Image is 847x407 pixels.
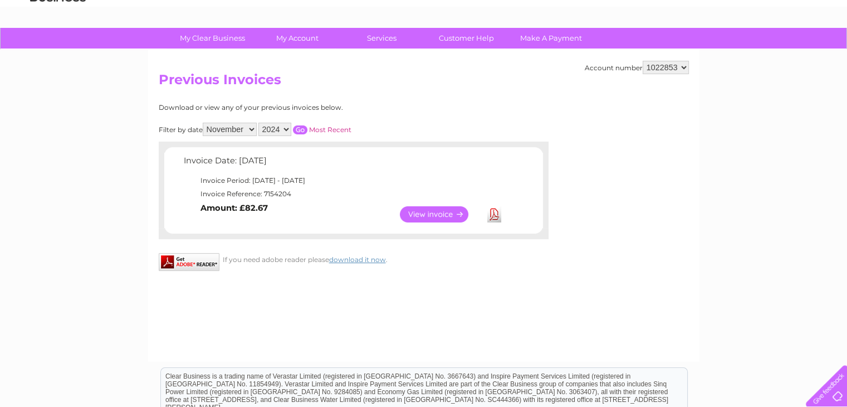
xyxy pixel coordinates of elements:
a: Water [651,47,672,56]
a: My Clear Business [167,28,258,49]
td: Invoice Period: [DATE] - [DATE] [181,174,507,187]
div: If you need adobe reader please . [159,253,549,264]
div: Filter by date [159,123,451,136]
a: My Account [251,28,343,49]
a: Most Recent [309,125,351,134]
a: Contact [773,47,800,56]
a: Make A Payment [505,28,597,49]
td: Invoice Reference: 7154204 [181,187,507,201]
h2: Previous Invoices [159,72,689,93]
a: Customer Help [420,28,512,49]
a: View [400,206,482,222]
a: Download [487,206,501,222]
div: Download or view any of your previous invoices below. [159,104,451,112]
div: Account number [585,61,689,74]
a: Blog [750,47,766,56]
a: 0333 014 3131 [637,6,714,20]
a: download it now [329,255,386,264]
a: Telecoms [710,47,743,56]
a: Energy [679,47,703,56]
a: Services [336,28,428,49]
b: Amount: £82.67 [200,203,268,213]
a: Log out [810,47,836,56]
img: logo.png [30,29,86,63]
td: Invoice Date: [DATE] [181,153,507,174]
div: Clear Business is a trading name of Verastar Limited (registered in [GEOGRAPHIC_DATA] No. 3667643... [161,6,687,54]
